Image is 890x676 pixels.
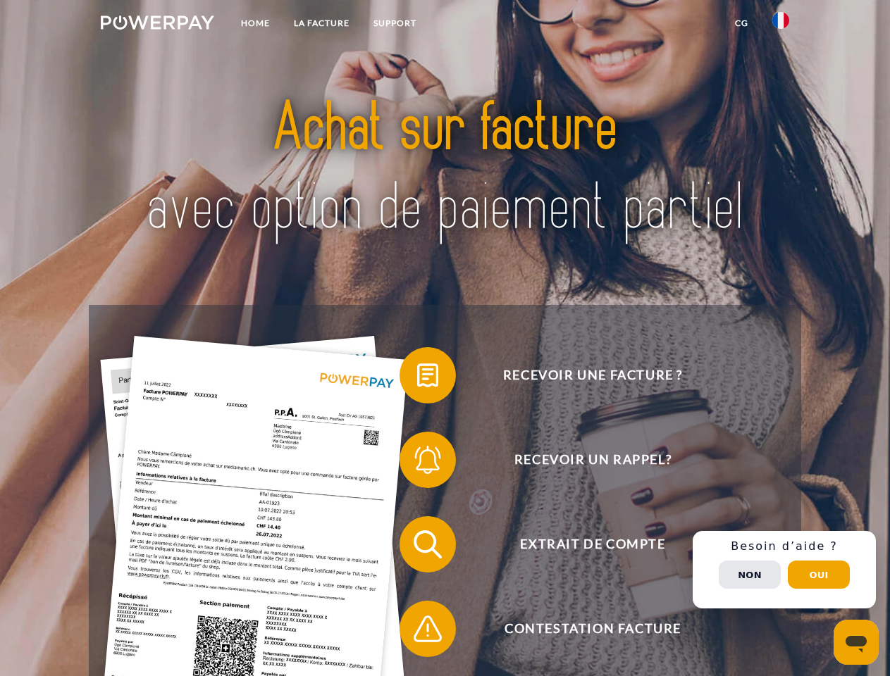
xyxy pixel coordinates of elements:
a: Home [229,11,282,36]
img: qb_bill.svg [410,358,445,393]
img: title-powerpay_fr.svg [135,68,755,270]
a: CG [723,11,760,36]
button: Contestation Facture [400,601,766,657]
button: Recevoir un rappel? [400,432,766,488]
span: Recevoir une facture ? [420,347,765,403]
img: qb_bell.svg [410,442,445,477]
img: logo-powerpay-white.svg [101,15,214,30]
a: LA FACTURE [282,11,361,36]
button: Non [719,561,781,589]
a: Support [361,11,428,36]
span: Contestation Facture [420,601,765,657]
span: Recevoir un rappel? [420,432,765,488]
img: fr [772,12,789,29]
div: Schnellhilfe [693,531,876,608]
button: Oui [788,561,850,589]
img: qb_warning.svg [410,611,445,646]
img: qb_search.svg [410,527,445,562]
h3: Besoin d’aide ? [701,539,867,553]
span: Extrait de compte [420,516,765,572]
button: Extrait de compte [400,516,766,572]
iframe: Bouton de lancement de la fenêtre de messagerie [834,620,879,665]
button: Recevoir une facture ? [400,347,766,403]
